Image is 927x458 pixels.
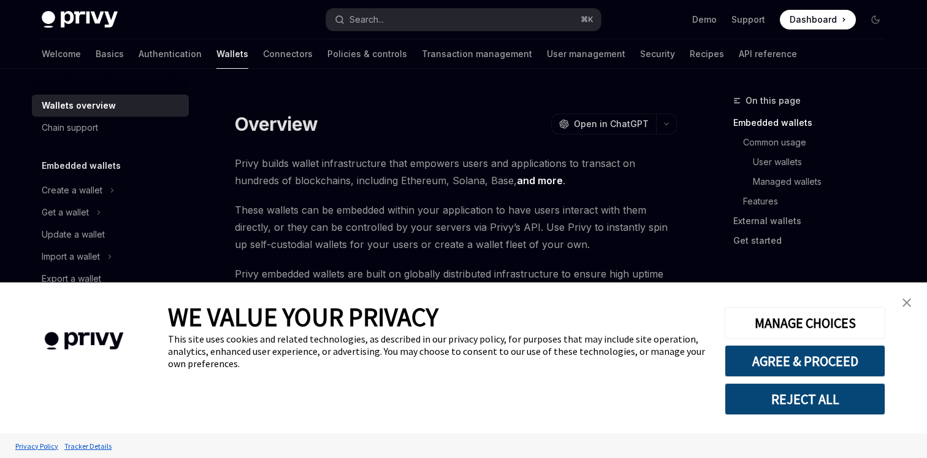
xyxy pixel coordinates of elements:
[327,39,407,69] a: Policies & controls
[574,118,649,130] span: Open in ChatGPT
[733,133,895,152] a: Common usage
[235,265,677,317] span: Privy embedded wallets are built on globally distributed infrastructure to ensure high uptime and...
[96,39,124,69] a: Basics
[168,333,706,370] div: This site uses cookies and related technologies, as described in our privacy policy, for purposes...
[690,39,724,69] a: Recipes
[725,345,885,377] button: AGREE & PROCEED
[790,14,837,26] span: Dashboard
[733,231,895,250] a: Get started
[32,268,189,290] a: Export a wallet
[235,113,318,135] h1: Overview
[895,290,919,315] a: close banner
[235,201,677,253] span: These wallets can be embedded within your application to have users interact with them directly, ...
[42,98,116,113] div: Wallets overview
[42,271,101,286] div: Export a wallet
[517,174,563,187] a: and more
[746,93,801,108] span: On this page
[42,120,98,135] div: Chain support
[581,15,593,25] span: ⌘ K
[12,435,61,457] a: Privacy Policy
[551,114,656,134] button: Open in ChatGPT
[422,39,532,69] a: Transaction management
[42,39,81,69] a: Welcome
[139,39,202,69] a: Authentication
[780,10,856,29] a: Dashboard
[32,201,189,223] button: Toggle Get a wallet section
[692,14,717,26] a: Demo
[42,249,100,264] div: Import a wallet
[263,39,313,69] a: Connectors
[902,298,911,307] img: close banner
[42,205,89,220] div: Get a wallet
[739,39,797,69] a: API reference
[866,10,885,29] button: Toggle dark mode
[725,307,885,339] button: MANAGE CHOICES
[61,435,115,457] a: Tracker Details
[168,301,438,333] span: WE VALUE YOUR PRIVACY
[32,223,189,246] a: Update a wallet
[216,39,248,69] a: Wallets
[326,9,601,31] button: Open search
[42,227,105,242] div: Update a wallet
[733,172,895,192] a: Managed wallets
[18,314,150,368] img: company logo
[32,95,189,117] a: Wallets overview
[235,155,677,189] span: Privy builds wallet infrastructure that empowers users and applications to transact on hundreds o...
[32,179,189,201] button: Toggle Create a wallet section
[733,192,895,211] a: Features
[733,113,895,133] a: Embedded wallets
[42,11,118,28] img: dark logo
[733,152,895,172] a: User wallets
[731,14,765,26] a: Support
[42,183,102,198] div: Create a wallet
[640,39,675,69] a: Security
[349,12,384,27] div: Search...
[733,211,895,231] a: External wallets
[725,383,885,415] button: REJECT ALL
[42,158,121,173] h5: Embedded wallets
[32,246,189,268] button: Toggle Import a wallet section
[32,117,189,139] a: Chain support
[547,39,625,69] a: User management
